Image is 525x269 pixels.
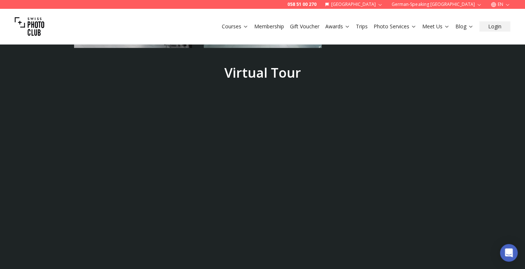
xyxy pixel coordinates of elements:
a: 058 51 00 270 [287,1,316,7]
a: Courses [222,23,248,30]
font: Blog [455,23,466,30]
button: Photo Services [371,21,419,32]
font: Login [488,23,501,30]
a: Blog [455,23,473,30]
button: Courses [219,21,251,32]
font: Courses [222,23,241,30]
font: Awards [325,23,343,30]
button: Login [479,21,510,32]
button: Trips [353,21,371,32]
font: German-speaking [GEOGRAPHIC_DATA] [392,1,475,7]
a: Membership [254,23,284,30]
font: Meet Us [422,23,442,30]
font: [GEOGRAPHIC_DATA] [331,1,376,7]
img: Swiss photo club [15,12,44,41]
button: Meet Us [419,21,452,32]
a: Trips [356,23,368,30]
font: EN [498,1,503,7]
a: Meet Us [422,23,449,30]
div: Open Intercom Messenger [500,244,518,262]
a: Awards [325,23,350,30]
button: Blog [452,21,476,32]
button: Gift Voucher [287,21,322,32]
button: Membership [251,21,287,32]
a: Photo Services [374,23,416,30]
font: Photo Services [374,23,409,30]
font: Virtual Tour [224,64,301,82]
a: Gift Voucher [290,23,319,30]
button: Awards [322,21,353,32]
